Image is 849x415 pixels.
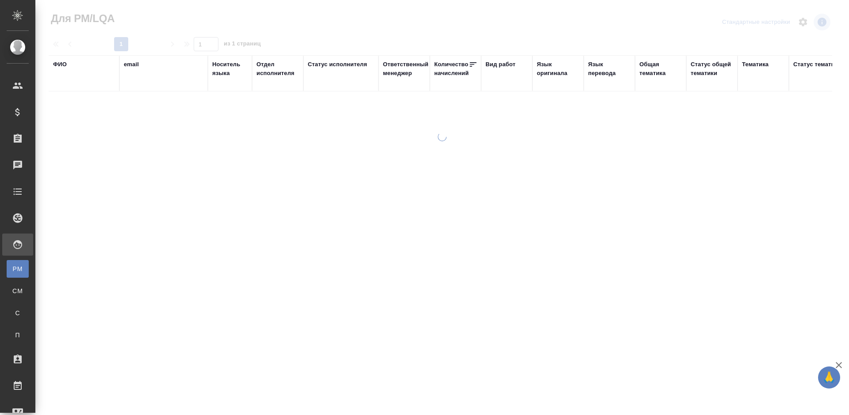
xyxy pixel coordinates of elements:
[11,309,24,317] span: С
[7,304,29,322] a: С
[822,368,837,387] span: 🙏
[7,260,29,278] a: PM
[742,60,769,69] div: Тематика
[124,60,139,69] div: email
[537,60,579,78] div: Язык оригинала
[691,60,733,78] div: Статус общей тематики
[639,60,682,78] div: Общая тематика
[308,60,367,69] div: Статус исполнителя
[7,282,29,300] a: CM
[11,287,24,295] span: CM
[53,60,67,69] div: ФИО
[11,331,24,340] span: П
[383,60,428,78] div: Ответственный менеджер
[588,60,631,78] div: Язык перевода
[793,60,841,69] div: Статус тематики
[486,60,516,69] div: Вид работ
[7,326,29,344] a: П
[256,60,299,78] div: Отдел исполнителя
[818,366,840,389] button: 🙏
[212,60,248,78] div: Носитель языка
[434,60,469,78] div: Количество начислений
[11,264,24,273] span: PM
